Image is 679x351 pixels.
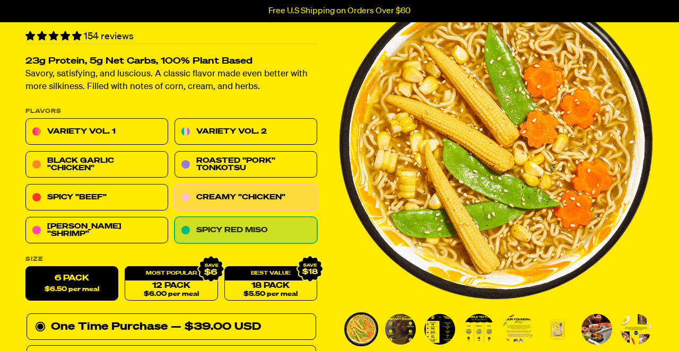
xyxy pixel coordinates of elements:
span: $6.50 per meal [45,286,99,293]
span: $5.50 per meal [243,291,298,298]
img: Creamy "Chicken" Ramen [385,314,416,345]
p: Flavors [25,109,317,115]
img: Creamy "Chicken" Ramen [346,314,377,345]
img: Creamy "Chicken" Ramen [503,314,534,345]
a: Variety Vol. 2 [175,119,317,145]
span: 154 reviews [84,32,134,41]
a: Creamy "Chicken" [175,185,317,211]
a: 18 Pack$5.50 per meal [224,267,317,301]
div: PDP main carousel thumbnails [339,312,653,346]
span: 4.78 stars [25,32,84,41]
img: Creamy "Chicken" Ramen [581,314,612,345]
a: Spicy Red Miso [175,217,317,244]
label: 6 Pack [25,267,118,301]
span: $6.00 per meal [144,291,199,298]
label: Size [25,257,317,262]
li: Go to slide 2 [384,312,417,346]
div: One Time Purchase [35,319,308,336]
li: Go to slide 1 [344,312,378,346]
a: Variety Vol. 1 [25,119,168,145]
a: Spicy "Beef" [25,185,168,211]
a: Roasted "Pork" Tonkotsu [175,152,317,178]
img: Creamy "Chicken" Ramen [542,314,573,345]
h2: 23g Protein, 5g Net Carbs, 100% Plant Based [25,57,317,66]
li: Go to slide 7 [580,312,614,346]
a: [PERSON_NAME] "Shrimp" [25,217,168,244]
li: Go to slide 3 [423,312,457,346]
img: Creamy "Chicken" Ramen [424,314,455,345]
p: Savory, satisfying, and luscious. A classic flavor made even better with more silkiness. Filled w... [25,68,317,94]
p: Free U.S Shipping on Orders Over $60 [268,6,411,16]
img: Creamy "Chicken" Ramen [464,314,494,345]
img: Creamy "Chicken" Ramen [621,314,651,345]
li: Go to slide 5 [501,312,535,346]
div: — $39.00 USD [171,319,261,336]
li: Go to slide 8 [619,312,653,346]
a: 12 Pack$6.00 per meal [125,267,217,301]
li: Go to slide 6 [541,312,574,346]
a: Black Garlic "Chicken" [25,152,168,178]
li: Go to slide 4 [462,312,496,346]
